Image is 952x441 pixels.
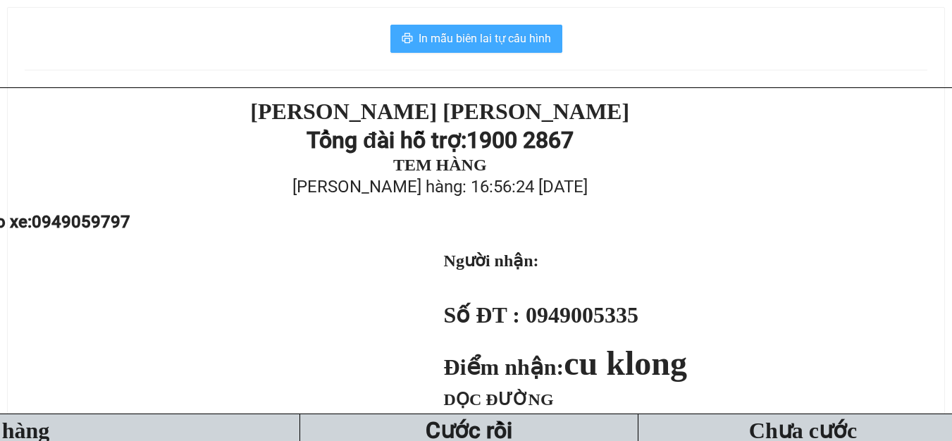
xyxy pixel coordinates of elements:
strong: TEM HÀNG [393,156,487,174]
strong: Người nhận: [444,251,539,270]
span: DỌC ĐƯỜNG [444,390,554,409]
span: [PERSON_NAME] hàng: 16:56:24 [DATE] [292,177,588,197]
strong: Số ĐT : [444,302,520,328]
span: printer [402,32,413,46]
strong: 1900 2867 [466,127,574,154]
span: 0949005335 [526,302,638,328]
button: printerIn mẫu biên lai tự cấu hình [390,25,562,53]
strong: Điểm nhận: [444,354,687,380]
span: cu klong [564,344,687,382]
span: 0949059797 [32,212,130,232]
strong: [PERSON_NAME] [PERSON_NAME] [250,99,629,124]
span: In mẫu biên lai tự cấu hình [419,30,551,47]
strong: Tổng đài hỗ trợ: [307,127,466,154]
